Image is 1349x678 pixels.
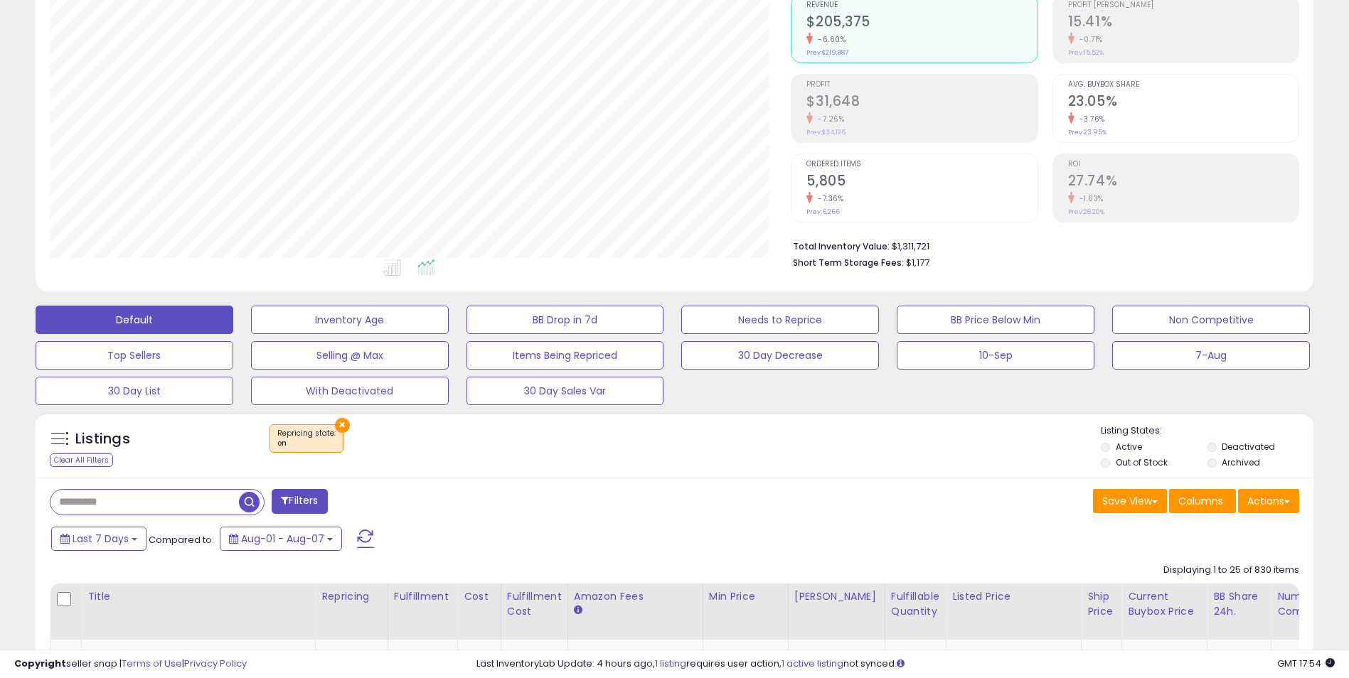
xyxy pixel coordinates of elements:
[574,604,582,617] small: Amazon Fees.
[466,306,664,334] button: BB Drop in 7d
[277,428,336,449] span: Repricing state :
[476,657,1335,671] div: Last InventoryLab Update: 4 hours ago, requires user action, not synced.
[793,240,890,252] b: Total Inventory Value:
[507,589,562,619] div: Fulfillment Cost
[1116,441,1142,453] label: Active
[793,257,904,269] b: Short Term Storage Fees:
[220,527,342,551] button: Aug-01 - Aug-07
[806,14,1037,33] h2: $205,375
[1163,564,1299,577] div: Displaying 1 to 25 of 830 items
[87,589,309,604] div: Title
[813,114,844,124] small: -7.26%
[897,341,1094,370] button: 10-Sep
[806,128,846,136] small: Prev: $34,126
[335,418,350,433] button: ×
[251,306,449,334] button: Inventory Age
[466,377,664,405] button: 30 Day Sales Var
[794,589,879,604] div: [PERSON_NAME]
[466,341,664,370] button: Items Being Repriced
[14,657,66,670] strong: Copyright
[681,306,879,334] button: Needs to Reprice
[1277,657,1335,670] span: 2025-08-15 17:54 GMT
[464,589,495,604] div: Cost
[51,527,146,551] button: Last 7 Days
[1277,589,1329,619] div: Num of Comp.
[952,589,1075,604] div: Listed Price
[14,657,247,671] div: seller snap | |
[1112,341,1310,370] button: 7-Aug
[1068,161,1299,168] span: ROI
[1178,494,1223,508] span: Columns
[1222,441,1275,453] label: Deactivated
[1169,489,1236,513] button: Columns
[251,377,449,405] button: With Deactivated
[394,589,452,604] div: Fulfillment
[75,429,130,449] h5: Listings
[1068,81,1299,89] span: Avg. Buybox Share
[806,93,1037,112] h2: $31,648
[277,438,336,448] div: on
[1068,208,1104,216] small: Prev: 28.20%
[806,208,840,216] small: Prev: 6,266
[1075,114,1105,124] small: -3.76%
[73,532,129,546] span: Last 7 Days
[184,657,247,670] a: Privacy Policy
[1075,34,1103,45] small: -0.71%
[709,589,782,604] div: Min Price
[1068,128,1107,136] small: Prev: 23.95%
[906,256,929,269] span: $1,177
[1128,589,1201,619] div: Current Buybox Price
[681,341,879,370] button: 30 Day Decrease
[782,657,843,670] a: 1 active listing
[1068,1,1299,9] span: Profit [PERSON_NAME]
[1112,306,1310,334] button: Non Competitive
[1087,589,1116,619] div: Ship Price
[241,532,324,546] span: Aug-01 - Aug-07
[1075,193,1104,204] small: -1.63%
[813,34,846,45] small: -6.60%
[36,377,233,405] button: 30 Day List
[806,48,848,57] small: Prev: $219,887
[36,341,233,370] button: Top Sellers
[806,161,1037,168] span: Ordered Items
[806,81,1037,89] span: Profit
[1068,93,1299,112] h2: 23.05%
[1213,589,1265,619] div: BB Share 24h.
[122,657,182,670] a: Terms of Use
[891,589,940,619] div: Fulfillable Quantity
[1222,456,1260,468] label: Archived
[574,589,697,604] div: Amazon Fees
[1068,173,1299,192] h2: 27.74%
[806,173,1037,192] h2: 5,805
[251,341,449,370] button: Selling @ Max
[1101,424,1313,438] p: Listing States:
[897,306,1094,334] button: BB Price Below Min
[655,657,686,670] a: 1 listing
[1068,14,1299,33] h2: 15.41%
[1116,456,1168,468] label: Out of Stock
[272,489,327,514] button: Filters
[36,306,233,334] button: Default
[1093,489,1167,513] button: Save View
[149,533,214,547] span: Compared to:
[793,237,1289,254] li: $1,311,721
[50,453,113,467] div: Clear All Filters
[1068,48,1104,57] small: Prev: 15.52%
[813,193,843,204] small: -7.36%
[321,589,382,604] div: Repricing
[1238,489,1299,513] button: Actions
[806,1,1037,9] span: Revenue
